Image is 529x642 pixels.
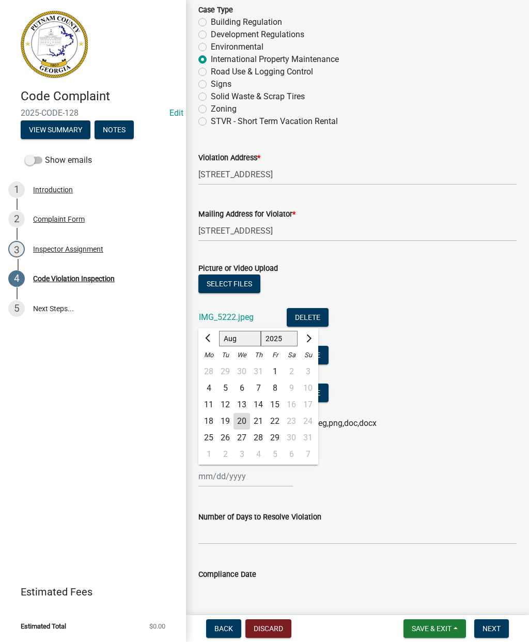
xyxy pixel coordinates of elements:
div: 18 [200,413,217,430]
div: 5 [267,446,283,463]
div: Mo [200,347,217,363]
wm-modal-confirm: Summary [21,126,90,134]
label: Compliance Date [198,571,256,578]
input: mm/dd/yyyy [198,466,293,487]
button: Notes [95,120,134,139]
div: Tuesday, July 29, 2025 [217,363,234,380]
label: Violation Address [198,155,260,162]
div: 28 [200,363,217,380]
div: 4 [200,380,217,396]
div: Thursday, August 14, 2025 [250,396,267,413]
button: Select files [198,274,260,293]
div: Monday, August 4, 2025 [200,380,217,396]
div: Monday, August 11, 2025 [200,396,217,413]
span: Estimated Total [21,623,66,630]
div: 8 [267,380,283,396]
label: International Property Maintenance [211,53,339,66]
div: Fr [267,347,283,363]
div: We [234,347,250,363]
button: Next [474,619,509,638]
span: Back [214,624,233,633]
div: Monday, September 1, 2025 [200,446,217,463]
label: Environmental [211,41,263,53]
div: 2 [8,211,25,227]
a: Edit [169,108,183,118]
h4: Code Complaint [21,89,178,104]
div: Thursday, September 4, 2025 [250,446,267,463]
div: 25 [200,430,217,446]
div: 29 [267,430,283,446]
div: 3 [8,241,25,257]
div: Wednesday, August 20, 2025 [234,413,250,430]
button: View Summary [21,120,90,139]
label: Road Use & Logging Control [211,66,313,78]
div: Wednesday, August 13, 2025 [234,396,250,413]
label: Development Regulations [211,28,304,41]
img: Putnam County, Georgia [21,11,88,78]
div: 1 [267,363,283,380]
div: 20 [234,413,250,430]
div: Tu [217,347,234,363]
div: Tuesday, August 19, 2025 [217,413,234,430]
label: Show emails [25,154,92,166]
div: 1 [200,446,217,463]
div: Sa [283,347,300,363]
div: Thursday, July 31, 2025 [250,363,267,380]
div: Friday, August 29, 2025 [267,430,283,446]
div: Thursday, August 28, 2025 [250,430,267,446]
select: Select month [219,331,261,346]
div: 28 [250,430,267,446]
div: Inspector Assignment [33,246,103,253]
span: $0.00 [149,623,165,630]
div: 29 [217,363,234,380]
div: Thursday, August 7, 2025 [250,380,267,396]
div: 11 [200,396,217,413]
div: 12 [217,396,234,413]
div: 4 [250,446,267,463]
select: Select year [261,331,298,346]
div: 3 [234,446,250,463]
div: 1 [8,181,25,198]
div: Wednesday, August 27, 2025 [234,430,250,446]
div: Tuesday, August 12, 2025 [217,396,234,413]
button: Discard [245,619,291,638]
button: Delete [287,308,329,327]
div: Complaint Form [33,216,85,223]
div: 4 [8,270,25,287]
div: Tuesday, August 26, 2025 [217,430,234,446]
div: Su [300,347,316,363]
div: 14 [250,396,267,413]
wm-modal-confirm: Edit Application Number [169,108,183,118]
wm-modal-confirm: Notes [95,126,134,134]
div: 22 [267,413,283,430]
div: Introduction [33,186,73,193]
div: 5 [217,380,234,396]
a: Estimated Fees [8,582,169,602]
div: Wednesday, July 30, 2025 [234,363,250,380]
span: 2025-CODE-128 [21,108,165,118]
div: Monday, July 28, 2025 [200,363,217,380]
label: Building Regulation [211,16,282,28]
div: Friday, September 5, 2025 [267,446,283,463]
div: 5 [8,300,25,317]
div: 7 [250,380,267,396]
span: Next [483,624,501,633]
div: 26 [217,430,234,446]
span: Save & Exit [412,624,452,633]
div: Wednesday, August 6, 2025 [234,380,250,396]
div: Monday, August 25, 2025 [200,430,217,446]
div: 6 [234,380,250,396]
div: 31 [250,363,267,380]
div: 13 [234,396,250,413]
a: IMG_5222.jpeg [199,312,254,322]
div: 19 [217,413,234,430]
label: STVR - Short Term Vacation Rental [211,115,338,128]
div: 30 [234,363,250,380]
label: Signs [211,78,231,90]
wm-modal-confirm: Delete Document [287,313,329,323]
div: Code Violation Inspection [33,275,115,282]
div: Friday, August 15, 2025 [267,396,283,413]
div: Tuesday, August 5, 2025 [217,380,234,396]
label: Case Type [198,7,233,14]
div: 21 [250,413,267,430]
